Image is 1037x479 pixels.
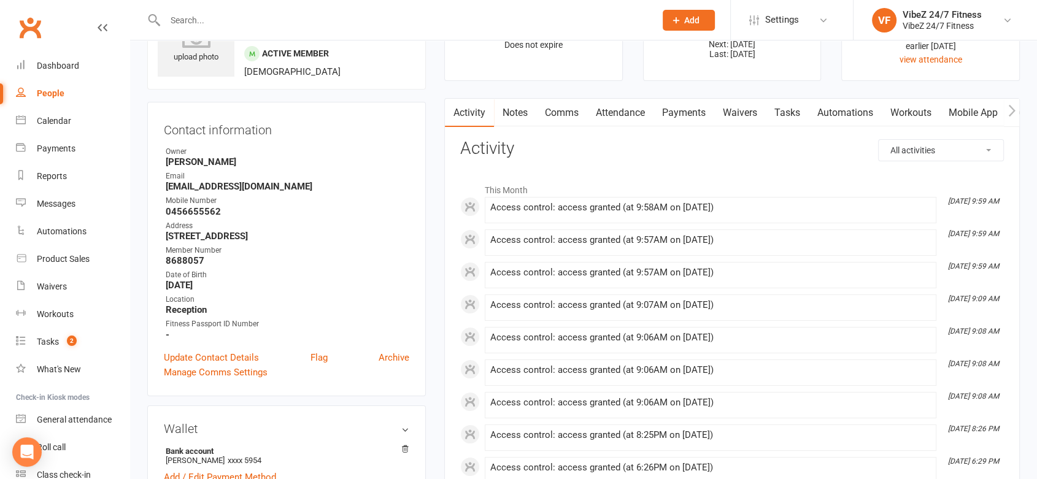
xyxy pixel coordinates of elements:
[16,80,129,107] a: People
[948,424,999,433] i: [DATE] 8:26 PM
[940,99,1006,127] a: Mobile App
[16,434,129,461] a: Roll call
[164,350,259,365] a: Update Contact Details
[16,301,129,328] a: Workouts
[37,337,59,347] div: Tasks
[166,220,409,232] div: Address
[490,235,931,245] div: Access control: access granted (at 9:57AM on [DATE])
[166,294,409,305] div: Location
[853,39,1008,53] div: earlier [DATE]
[16,218,129,245] a: Automations
[37,199,75,209] div: Messages
[166,269,409,281] div: Date of Birth
[16,273,129,301] a: Waivers
[166,255,409,266] strong: 8688057
[228,456,261,465] span: xxxx 5954
[948,294,999,303] i: [DATE] 9:09 AM
[37,415,112,424] div: General attendance
[809,99,882,127] a: Automations
[310,350,328,365] a: Flag
[164,365,268,380] a: Manage Comms Settings
[166,206,409,217] strong: 0456655562
[494,99,536,127] a: Notes
[490,462,931,473] div: Access control: access granted (at 6:26PM on [DATE])
[15,12,45,43] a: Clubworx
[16,245,129,273] a: Product Sales
[460,139,1004,158] h3: Activity
[37,116,71,126] div: Calendar
[765,6,799,34] span: Settings
[166,195,409,207] div: Mobile Number
[244,66,341,77] span: [DEMOGRAPHIC_DATA]
[164,445,409,467] li: [PERSON_NAME]
[655,39,810,59] p: Next: [DATE] Last: [DATE]
[166,304,409,315] strong: Reception
[164,422,409,435] h3: Wallet
[16,356,129,383] a: What's New
[445,99,494,127] a: Activity
[166,156,409,167] strong: [PERSON_NAME]
[37,282,67,291] div: Waivers
[16,190,129,218] a: Messages
[948,197,999,205] i: [DATE] 9:59 AM
[903,20,982,31] div: VibeZ 24/7 Fitness
[948,359,999,368] i: [DATE] 9:08 AM
[948,327,999,335] i: [DATE] 9:08 AM
[158,23,234,64] div: upload photo
[882,99,940,127] a: Workouts
[379,350,409,365] a: Archive
[653,99,714,127] a: Payments
[166,171,409,182] div: Email
[948,229,999,238] i: [DATE] 9:59 AM
[164,118,409,137] h3: Contact information
[16,135,129,163] a: Payments
[166,446,403,456] strong: Bank account
[16,107,129,135] a: Calendar
[490,430,931,440] div: Access control: access granted (at 8:25PM on [DATE])
[490,300,931,310] div: Access control: access granted (at 9:07AM on [DATE])
[37,254,90,264] div: Product Sales
[37,61,79,71] div: Dashboard
[67,335,77,346] span: 2
[948,457,999,466] i: [DATE] 6:29 PM
[16,163,129,190] a: Reports
[504,40,563,50] span: Does not expire
[587,99,653,127] a: Attendance
[490,332,931,343] div: Access control: access granted (at 9:06AM on [DATE])
[490,365,931,375] div: Access control: access granted (at 9:06AM on [DATE])
[684,15,700,25] span: Add
[16,52,129,80] a: Dashboard
[16,406,129,434] a: General attendance kiosk mode
[37,171,67,181] div: Reports
[161,12,647,29] input: Search...
[166,231,409,242] strong: [STREET_ADDRESS]
[37,226,87,236] div: Automations
[948,262,999,270] i: [DATE] 9:59 AM
[37,309,74,319] div: Workouts
[37,364,81,374] div: What's New
[166,280,409,291] strong: [DATE]
[37,442,66,452] div: Roll call
[900,55,962,64] a: view attendance
[460,177,1004,197] li: This Month
[490,202,931,213] div: Access control: access granted (at 9:58AM on [DATE])
[166,318,409,330] div: Fitness Passport ID Number
[766,99,809,127] a: Tasks
[903,9,982,20] div: VibeZ 24/7 Fitness
[490,267,931,278] div: Access control: access granted (at 9:57AM on [DATE])
[12,437,42,467] div: Open Intercom Messenger
[166,181,409,192] strong: [EMAIL_ADDRESS][DOMAIN_NAME]
[872,8,896,33] div: VF
[166,146,409,158] div: Owner
[166,245,409,256] div: Member Number
[37,88,64,98] div: People
[37,144,75,153] div: Payments
[166,329,409,340] strong: -
[490,397,931,408] div: Access control: access granted (at 9:06AM on [DATE])
[663,10,715,31] button: Add
[536,99,587,127] a: Comms
[262,48,329,58] span: Active member
[948,392,999,400] i: [DATE] 9:08 AM
[16,328,129,356] a: Tasks 2
[714,99,766,127] a: Waivers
